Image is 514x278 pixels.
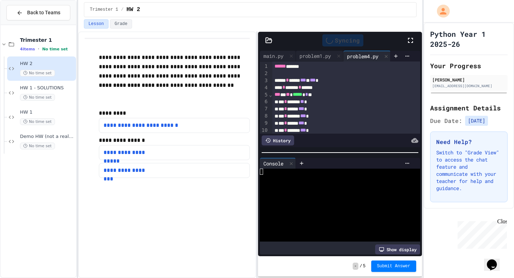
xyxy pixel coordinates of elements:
[260,127,269,134] div: 10
[260,160,287,167] div: Console
[343,53,382,60] div: problem4.py
[269,92,272,98] span: Fold line
[436,138,502,146] h3: Need Help?
[20,70,55,76] span: No time set
[296,52,334,60] div: problem1.py
[322,34,363,46] div: Syncing
[432,83,505,89] div: [EMAIL_ADDRESS][DOMAIN_NAME]
[6,5,70,20] button: Back to Teams
[126,5,140,14] span: HW 2
[260,70,269,77] div: 2
[27,9,60,16] span: Back to Teams
[260,51,296,61] div: main.py
[110,19,132,29] button: Grade
[20,143,55,149] span: No time set
[430,29,508,49] h1: Python Year 1 2025-26
[20,109,75,115] span: HW 1
[360,263,362,269] span: /
[296,51,343,61] div: problem1.py
[20,94,55,101] span: No time set
[432,76,505,83] div: [PERSON_NAME]
[90,7,118,13] span: Trimester 1
[260,105,269,113] div: 7
[20,47,35,51] span: 4 items
[371,260,416,272] button: Submit Answer
[377,263,410,269] span: Submit Answer
[363,263,366,269] span: 5
[455,218,507,249] iframe: chat widget
[484,249,507,271] iframe: chat widget
[20,118,55,125] span: No time set
[121,7,124,13] span: /
[465,116,488,126] span: [DATE]
[3,3,49,45] div: Chat with us now!Close
[84,19,109,29] button: Lesson
[260,120,269,127] div: 9
[436,149,502,192] p: Switch to "Grade View" to access the chat feature and communicate with your teacher for help and ...
[260,98,269,105] div: 6
[260,91,269,99] div: 5
[260,52,287,60] div: main.py
[260,84,269,91] div: 4
[430,103,508,113] h2: Assignment Details
[260,63,269,70] div: 1
[353,263,358,270] span: -
[20,134,75,140] span: Demo HW (not a real one)
[262,135,294,145] div: History
[38,46,39,52] span: •
[343,51,391,61] div: problem4.py
[260,113,269,120] div: 8
[429,3,452,19] div: My Account
[42,47,68,51] span: No time set
[260,158,296,169] div: Console
[430,116,462,125] span: Due Date:
[20,61,75,67] span: HW 2
[20,37,75,43] span: Trimester 1
[375,244,420,254] div: Show display
[260,77,269,84] div: 3
[430,61,508,71] h2: Your Progress
[20,85,75,91] span: HW 1 - SOLUTIONS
